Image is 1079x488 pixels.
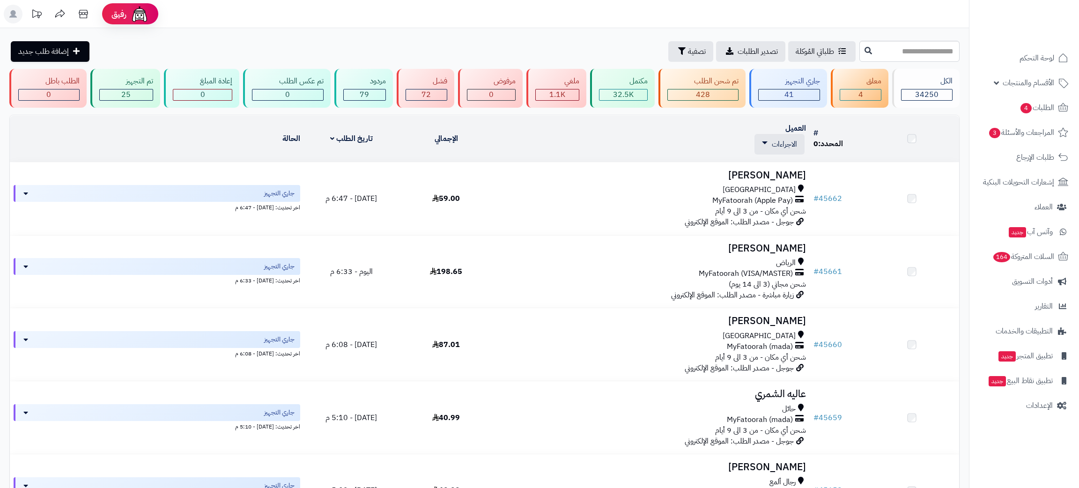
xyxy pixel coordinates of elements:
[173,89,232,100] div: 0
[121,89,131,100] span: 25
[983,176,1054,189] span: إشعارات التحويلات البنكية
[667,76,739,87] div: تم شحن الطلب
[264,408,295,417] span: جاري التجهيز
[716,41,785,62] a: تصدير الطلبات
[696,89,710,100] span: 428
[360,89,369,100] span: 79
[996,325,1053,338] span: التطبيقات والخدمات
[497,316,806,326] h3: [PERSON_NAME]
[395,69,456,108] a: فشل 72
[432,193,460,204] span: 59.00
[588,69,657,108] a: مكتمل 32.5K
[549,89,565,100] span: 1.1K
[25,5,48,26] a: تحديثات المنصة
[685,362,794,374] span: جوجل - مصدر الطلب: الموقع الإلكتروني
[988,374,1053,387] span: تطبيق نقاط البيع
[738,46,778,57] span: تصدير الطلبات
[685,216,794,228] span: جوجل - مصدر الطلب: الموقع الإلكتروني
[111,8,126,20] span: رفيق
[432,339,460,350] span: 87.01
[975,121,1073,144] a: المراجعات والأسئلة3
[162,69,241,108] a: إعادة المبلغ 0
[699,268,793,279] span: MyFatoorah (VISA/MASTER)
[998,351,1016,362] span: جديد
[813,412,819,423] span: #
[330,133,373,144] a: تاريخ الطلب
[989,376,1006,386] span: جديد
[325,193,377,204] span: [DATE] - 6:47 م
[975,96,1073,119] a: الطلبات4
[975,146,1073,169] a: طلبات الإرجاع
[130,5,149,23] img: ai-face.png
[813,412,842,423] a: #45659
[688,46,706,57] span: تصفية
[890,69,961,108] a: الكل34250
[723,185,796,195] span: [GEOGRAPHIC_DATA]
[840,76,882,87] div: معلق
[435,133,458,144] a: الإجمالي
[344,89,386,100] div: 79
[489,89,494,100] span: 0
[776,258,796,268] span: الرياض
[901,76,953,87] div: الكل
[1020,103,1032,113] span: 4
[11,41,89,62] a: إضافة طلب جديد
[252,76,324,87] div: تم عكس الطلب
[715,425,806,436] span: شحن أي مكان - من 3 الى 9 أيام
[829,69,891,108] a: معلق 4
[723,331,796,341] span: [GEOGRAPHIC_DATA]
[1020,52,1054,65] span: لوحة التحكم
[497,243,806,254] h3: [PERSON_NAME]
[89,69,163,108] a: تم التجهيز 25
[406,76,447,87] div: فشل
[715,352,806,363] span: شحن أي مكان - من 3 الى 9 أيام
[858,89,863,100] span: 4
[100,89,153,100] div: 25
[432,412,460,423] span: 40.99
[467,76,516,87] div: مرفوض
[173,76,232,87] div: إعادة المبلغ
[18,46,69,57] span: إضافة طلب جديد
[762,139,797,150] a: الاجراءات
[772,139,797,150] span: الاجراءات
[285,89,290,100] span: 0
[1020,101,1054,114] span: الطلبات
[988,126,1054,139] span: المراجعات والأسئلة
[840,89,881,100] div: 4
[685,436,794,447] span: جوجل - مصدر الطلب: الموقع الإلكتروني
[264,335,295,344] span: جاري التجهيز
[975,370,1073,392] a: تطبيق نقاط البيعجديد
[758,76,820,87] div: جاري التجهيز
[99,76,154,87] div: تم التجهيز
[998,349,1053,362] span: تطبيق المتجر
[18,76,80,87] div: الطلب باطل
[975,345,1073,367] a: تطبيق المتجرجديد
[1008,225,1053,238] span: وآتس آب
[599,76,648,87] div: مكتمل
[282,133,300,144] a: الحالة
[975,47,1073,69] a: لوحة التحكم
[252,89,323,100] div: 0
[7,69,89,108] a: الطلب باطل 0
[915,89,939,100] span: 34250
[1035,200,1053,214] span: العملاء
[467,89,516,100] div: 0
[813,266,819,277] span: #
[497,462,806,473] h3: [PERSON_NAME]
[1015,22,1070,42] img: logo-2.png
[769,477,796,488] span: رجال ألمع
[406,89,447,100] div: 72
[343,76,386,87] div: مردود
[729,279,806,290] span: شحن مجاني (3 الى 14 يوم)
[668,41,713,62] button: تصفية
[264,189,295,198] span: جاري التجهيز
[325,339,377,350] span: [DATE] - 6:08 م
[782,404,796,414] span: حائل
[727,341,793,352] span: MyFatoorah (mada)
[975,394,1073,417] a: الإعدادات
[813,266,842,277] a: #45661
[989,128,1000,138] span: 3
[813,139,860,149] div: المحدد:
[14,202,300,212] div: اخر تحديث: [DATE] - 6:47 م
[525,69,588,108] a: ملغي 1.1K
